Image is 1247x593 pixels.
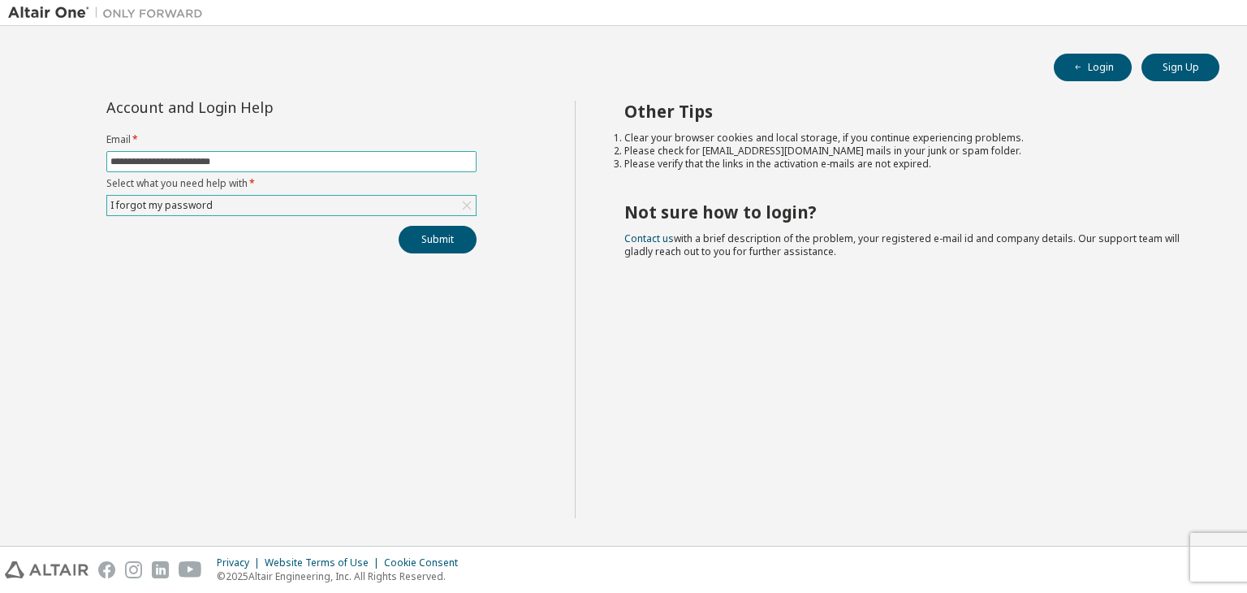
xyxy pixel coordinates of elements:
[624,232,674,245] a: Contact us
[624,232,1180,258] span: with a brief description of the problem, your registered e-mail id and company details. Our suppo...
[179,561,202,578] img: youtube.svg
[107,196,476,215] div: I forgot my password
[624,201,1191,223] h2: Not sure how to login?
[1054,54,1132,81] button: Login
[8,5,211,21] img: Altair One
[98,561,115,578] img: facebook.svg
[217,569,468,583] p: © 2025 Altair Engineering, Inc. All Rights Reserved.
[624,101,1191,122] h2: Other Tips
[399,226,477,253] button: Submit
[624,132,1191,145] li: Clear your browser cookies and local storage, if you continue experiencing problems.
[1141,54,1219,81] button: Sign Up
[152,561,169,578] img: linkedin.svg
[624,145,1191,158] li: Please check for [EMAIL_ADDRESS][DOMAIN_NAME] mails in your junk or spam folder.
[5,561,88,578] img: altair_logo.svg
[106,133,477,146] label: Email
[106,177,477,190] label: Select what you need help with
[265,556,384,569] div: Website Terms of Use
[108,197,215,214] div: I forgot my password
[125,561,142,578] img: instagram.svg
[106,101,403,114] div: Account and Login Help
[217,556,265,569] div: Privacy
[384,556,468,569] div: Cookie Consent
[624,158,1191,171] li: Please verify that the links in the activation e-mails are not expired.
